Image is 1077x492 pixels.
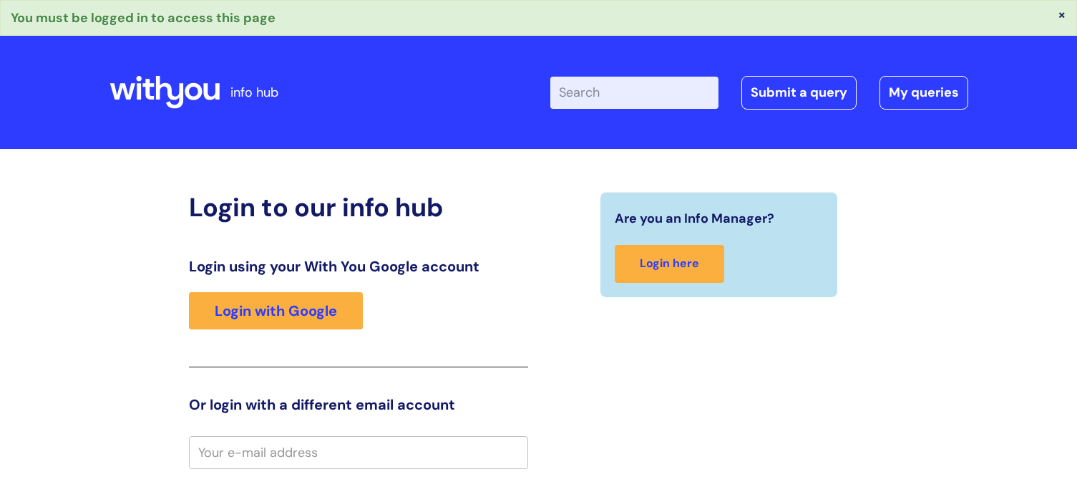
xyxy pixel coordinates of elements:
p: info hub [230,81,278,104]
a: Submit a query [741,76,857,109]
h3: Login using your With You Google account [189,258,528,275]
input: Search [550,77,718,108]
button: × [1058,8,1066,21]
a: My queries [879,76,968,109]
h2: Login to our info hub [189,192,528,223]
a: Login with Google [189,292,363,329]
a: Login here [615,245,724,283]
input: Your e-mail address [189,436,528,469]
h3: Or login with a different email account [189,396,528,413]
span: Are you an Info Manager? [615,207,774,230]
